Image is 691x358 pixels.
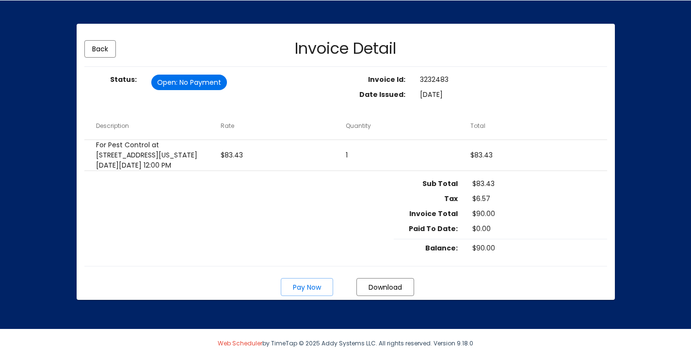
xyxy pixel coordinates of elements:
strong: Invoice Id: [368,75,405,84]
strong: Date Issued: [359,90,405,99]
button: Change sorting for quantity [346,122,371,130]
button: Change sorting for netAmount [470,122,485,130]
dd: $90.00 [465,243,607,254]
span: Back [92,44,108,54]
span: Download [369,282,402,292]
span: For Pest Control at [STREET_ADDRESS][US_STATE] [DATE][DATE] 12:00 PM [96,140,221,171]
button: Change sorting for description [96,122,129,130]
dd: $83.43 [465,179,607,190]
strong: Tax [444,194,458,203]
strong: Status: [110,75,137,84]
span: : No Payment [176,78,221,88]
span: 1 [346,150,348,160]
button: Print Invoice [356,278,414,296]
strong: Sub Total [422,179,458,188]
dd: $0.00 [465,224,607,235]
dd: $6.57 [465,194,607,205]
strong: Balance: [425,243,458,253]
strong: Paid To Date: [409,224,458,233]
button: Go Back [84,40,116,58]
span: 3232483 [420,75,449,84]
span: $83.43 [221,150,243,160]
mat-chip: Open [151,75,227,90]
div: by TimeTap © 2025 Addy Systems LLC. All rights reserved. Version 9.18.0 [69,329,622,358]
dd: [DATE] [413,90,614,101]
button: Pay Invoice [281,278,333,296]
strong: Invoice Total [409,209,458,218]
button: Change sorting for rate [221,122,234,130]
h2: Invoice Detail [295,41,396,56]
dd: $90.00 [465,209,607,220]
a: Web Scheduler [218,339,262,347]
span: Pay Now [293,282,321,292]
span: $83.43 [470,150,493,160]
